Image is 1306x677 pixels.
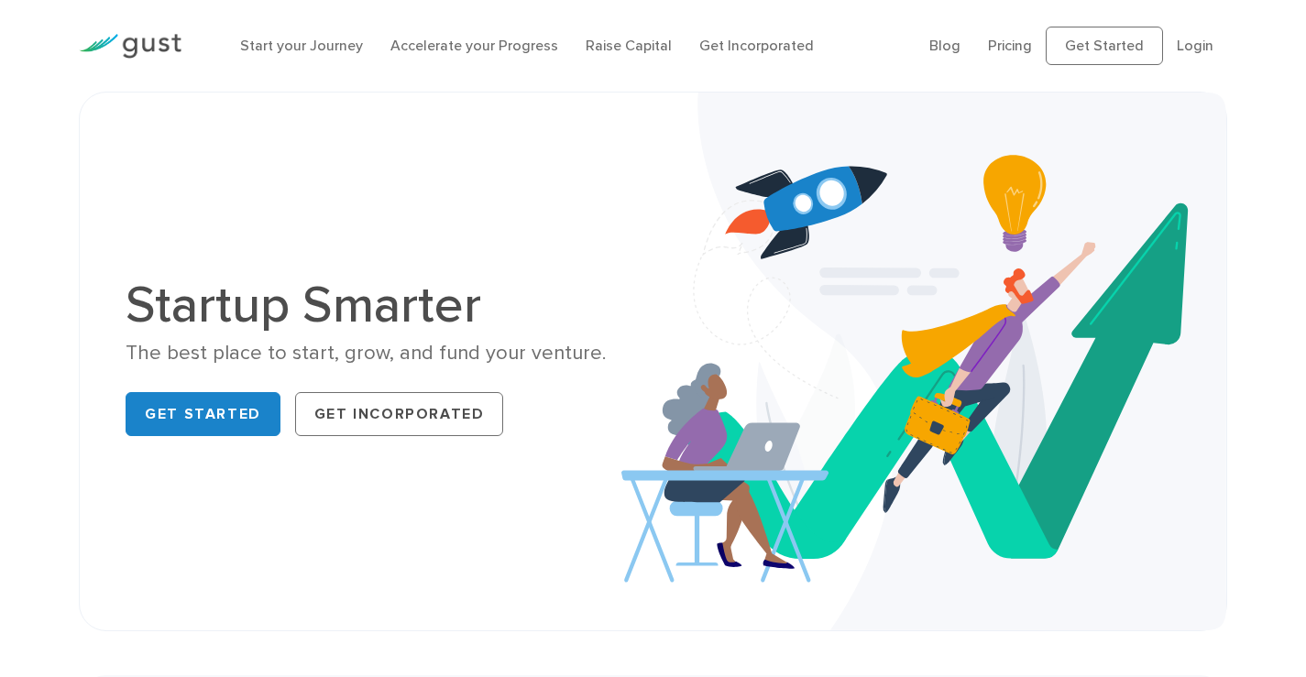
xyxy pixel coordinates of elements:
a: Pricing [988,37,1032,54]
a: Get Started [126,392,280,436]
a: Get Incorporated [699,37,814,54]
div: The best place to start, grow, and fund your venture. [126,340,639,366]
a: Accelerate your Progress [390,37,558,54]
a: Raise Capital [586,37,672,54]
img: Startup Smarter Hero [621,93,1226,630]
a: Get Started [1046,27,1163,65]
a: Blog [929,37,960,54]
h1: Startup Smarter [126,279,639,331]
a: Get Incorporated [295,392,504,436]
a: Login [1177,37,1213,54]
img: Gust Logo [79,34,181,59]
a: Start your Journey [240,37,363,54]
